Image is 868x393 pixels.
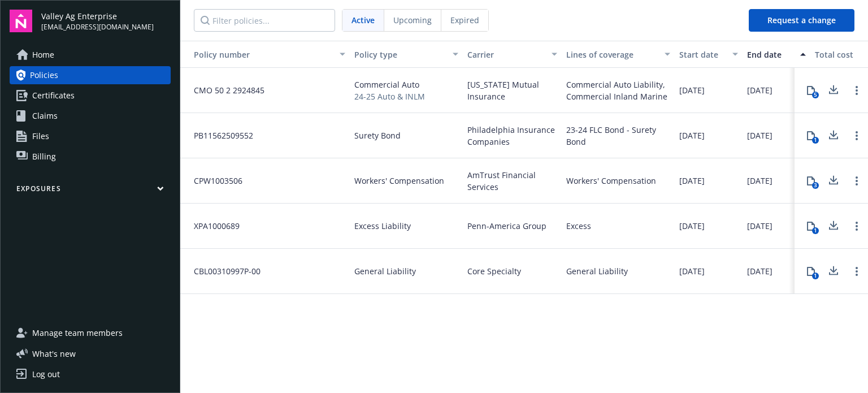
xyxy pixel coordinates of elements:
span: Home [32,46,54,64]
span: Surety Bond [354,129,401,141]
div: Lines of coverage [566,49,658,61]
span: Penn-America Group [467,220,546,232]
button: Valley Ag Enterprise[EMAIL_ADDRESS][DOMAIN_NAME] [41,10,171,32]
span: [EMAIL_ADDRESS][DOMAIN_NAME] [41,22,154,32]
button: Exposures [10,184,171,198]
a: Manage team members [10,324,171,342]
span: [DATE] [747,84,772,96]
button: Request a change [749,9,854,32]
button: 1 [800,124,822,147]
a: Open options [850,265,863,278]
span: [DATE] [747,220,772,232]
span: 24-25 Auto & INLM [354,90,425,102]
span: CBL00310997P-00 [185,265,261,277]
div: Commercial Auto Liability, Commercial Inland Marine [566,79,670,102]
span: Core Specialty [467,265,521,277]
span: Commercial Auto [354,79,425,90]
button: 1 [800,215,822,237]
span: [DATE] [679,84,705,96]
div: Carrier [467,49,545,61]
button: 5 [800,79,822,102]
span: [DATE] [747,175,772,187]
span: [DATE] [747,265,772,277]
div: Workers' Compensation [566,175,656,187]
div: End date [747,49,793,61]
a: Policies [10,66,171,84]
span: AmTrust Financial Services [467,169,557,193]
button: Start date [675,41,743,68]
input: Filter policies... [194,9,335,32]
div: 1 [812,273,819,279]
span: What ' s new [32,348,76,360]
span: Billing [32,148,56,166]
a: Billing [10,148,171,166]
button: Policy type [350,41,463,68]
div: Total cost [815,49,867,61]
div: Start date [679,49,726,61]
span: Claims [32,107,58,125]
button: 3 [800,170,822,192]
a: Certificates [10,87,171,105]
div: Toggle SortBy [185,49,333,61]
div: 23-24 FLC Bond - Surety Bond [566,124,670,148]
button: 1 [800,260,822,283]
span: [US_STATE] Mutual Insurance [467,79,557,102]
span: Expired [450,14,479,26]
div: Policy number [185,49,333,61]
div: Excess [566,220,591,232]
div: 3 [812,182,819,189]
span: Certificates [32,87,75,105]
img: navigator-logo.svg [10,10,32,32]
span: Valley Ag Enterprise [41,10,154,22]
span: Excess Liability [354,220,411,232]
span: XPA1000689 [185,220,240,232]
span: PB11562509552 [185,129,253,141]
span: General Liability [354,265,416,277]
span: Philadelphia Insurance Companies [467,124,557,148]
div: Policy type [354,49,446,61]
span: Files [32,127,49,145]
span: [DATE] [679,175,705,187]
button: What's new [10,348,94,360]
a: Claims [10,107,171,125]
span: Active [351,14,375,26]
span: [DATE] [679,265,705,277]
span: Policies [30,66,58,84]
a: Open options [850,174,863,188]
a: Open options [850,129,863,142]
div: 5 [812,92,819,98]
button: Lines of coverage [562,41,675,68]
span: CMO 50 2 2924845 [185,84,264,96]
span: Upcoming [393,14,432,26]
span: Manage team members [32,324,123,342]
button: End date [743,41,810,68]
div: 1 [812,137,819,144]
button: Carrier [463,41,562,68]
a: Files [10,127,171,145]
div: General Liability [566,265,628,277]
a: Home [10,46,171,64]
span: [DATE] [679,220,705,232]
span: CPW1003506 [185,175,242,187]
a: Open options [850,84,863,97]
span: Workers' Compensation [354,175,444,187]
div: 1 [812,227,819,234]
a: Open options [850,219,863,233]
span: [DATE] [747,129,772,141]
span: [DATE] [679,129,705,141]
div: Log out [32,365,60,383]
